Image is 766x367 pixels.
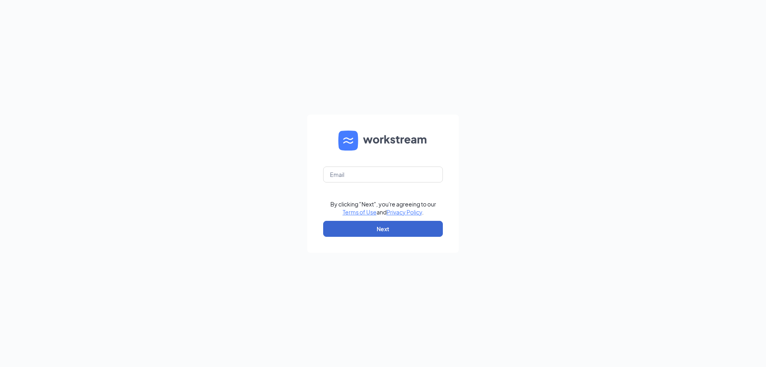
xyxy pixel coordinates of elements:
a: Privacy Policy [387,208,422,216]
input: Email [323,167,443,183]
div: By clicking "Next", you're agreeing to our and . [330,200,436,216]
button: Next [323,221,443,237]
img: WS logo and Workstream text [338,131,428,151]
a: Terms of Use [343,208,377,216]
